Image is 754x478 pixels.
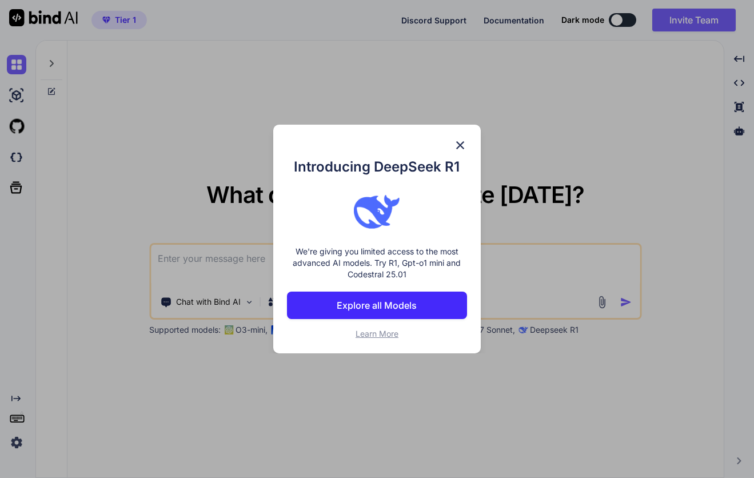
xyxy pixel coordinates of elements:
[337,298,417,312] p: Explore all Models
[287,246,467,280] p: We're giving you limited access to the most advanced AI models. Try R1, Gpt-o1 mini and Codestral...
[354,189,400,234] img: bind logo
[356,329,398,338] span: Learn More
[453,138,467,152] img: close
[287,157,467,177] h1: Introducing DeepSeek R1
[287,292,467,319] button: Explore all Models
